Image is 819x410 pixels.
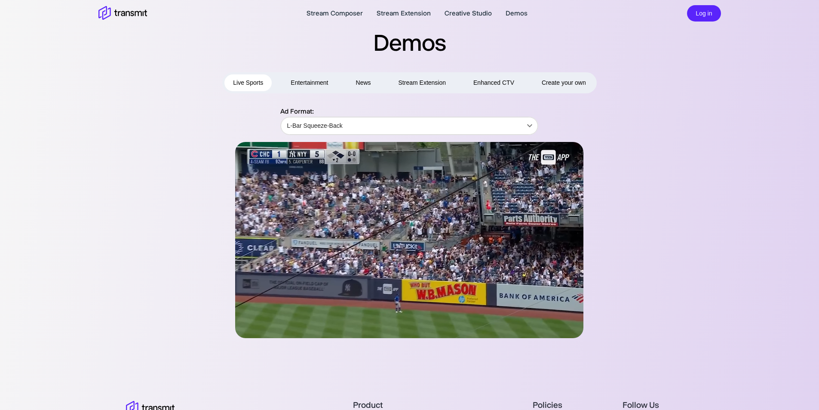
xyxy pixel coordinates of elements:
[506,8,528,18] a: Demos
[224,74,272,91] button: Live Sports
[280,106,538,117] p: Ad Format:
[281,114,538,138] div: L-Bar Squeeze-Back
[465,74,523,91] button: Enhanced CTV
[687,9,721,17] a: Log in
[377,8,431,18] a: Stream Extension
[80,28,740,58] h2: Demos
[533,74,595,91] button: Create your own
[282,74,337,91] button: Entertainment
[390,74,455,91] button: Stream Extension
[347,74,380,91] button: News
[542,77,586,88] span: Create your own
[687,5,721,22] button: Log in
[445,8,492,18] a: Creative Studio
[307,8,363,18] a: Stream Composer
